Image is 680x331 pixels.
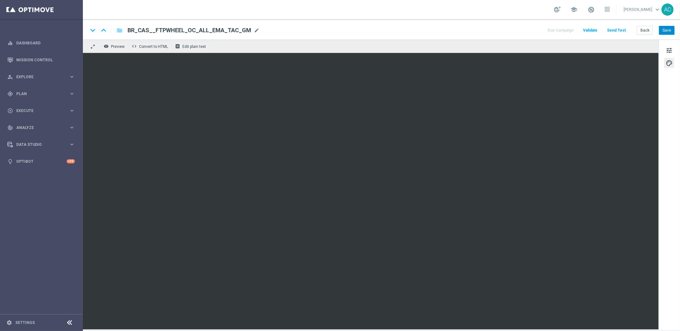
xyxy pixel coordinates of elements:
i: keyboard_arrow_right [69,108,75,114]
i: equalizer [7,40,13,46]
button: Mission Control [7,57,75,63]
i: gps_fixed [7,91,13,97]
i: receipt [175,44,180,49]
div: Optibot [7,153,75,170]
span: Preview [111,44,125,49]
i: keyboard_arrow_down [88,26,98,35]
span: Explore [16,75,69,79]
button: lightbulb Optibot +10 [7,159,75,164]
div: Plan [7,91,69,97]
button: Save [659,26,675,35]
span: BR_CAS__FTPWHEEL_OC_ALL_EMA_TAC_GM [128,26,251,34]
button: tune [664,45,674,55]
button: receipt Edit plain text [173,42,209,50]
button: gps_fixed Plan keyboard_arrow_right [7,91,75,96]
span: Plan [16,92,69,96]
button: equalizer Dashboard [7,41,75,46]
i: remove_red_eye [104,44,109,49]
div: Dashboard [7,34,75,51]
span: school [570,6,577,13]
span: Execute [16,109,69,113]
a: Optibot [16,153,67,170]
i: keyboard_arrow_right [69,74,75,80]
button: Back [637,26,653,35]
div: Analyze [7,125,69,131]
a: Dashboard [16,34,75,51]
i: play_circle_outline [7,108,13,114]
a: [PERSON_NAME]keyboard_arrow_down [623,5,662,14]
i: person_search [7,74,13,80]
i: track_changes [7,125,13,131]
button: remove_red_eye Preview [102,42,128,50]
button: palette [664,58,674,68]
i: lightbulb [7,159,13,164]
div: Data Studio [7,142,69,147]
button: Send Test [606,26,627,35]
span: palette [666,59,673,67]
button: play_circle_outline Execute keyboard_arrow_right [7,108,75,113]
i: keyboard_arrow_right [69,124,75,131]
i: keyboard_arrow_right [69,141,75,147]
span: Analyze [16,126,69,130]
button: Validate [582,26,598,35]
span: Validate [583,28,597,33]
div: Explore [7,74,69,80]
div: Execute [7,108,69,114]
i: keyboard_arrow_right [69,91,75,97]
div: AC [662,4,674,16]
button: track_changes Analyze keyboard_arrow_right [7,125,75,130]
span: tune [666,46,673,55]
div: Mission Control [7,51,75,68]
span: Data Studio [16,143,69,147]
button: Data Studio keyboard_arrow_right [7,142,75,147]
button: code Convert to HTML [130,42,171,50]
button: folder [116,25,123,35]
div: +10 [67,159,75,163]
i: folder [116,26,123,34]
span: Convert to HTML [139,44,168,49]
span: Edit plain text [182,44,206,49]
button: person_search Explore keyboard_arrow_right [7,74,75,79]
i: settings [6,320,12,326]
a: Settings [15,321,35,325]
span: mode_edit [254,27,260,33]
span: keyboard_arrow_down [654,6,661,13]
i: keyboard_arrow_up [99,26,108,35]
span: code [132,44,137,49]
a: Mission Control [16,51,75,68]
